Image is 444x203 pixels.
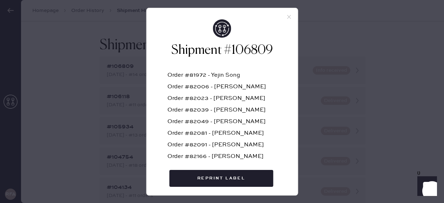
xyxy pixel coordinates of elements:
div: Order #82049 - [PERSON_NAME] [167,119,277,131]
div: Order #82081 - [PERSON_NAME] [167,131,277,142]
div: Order #82023 - [PERSON_NAME] [167,96,277,107]
div: Order #82006 - [PERSON_NAME] [167,84,277,96]
button: Reprint Label [169,170,273,187]
a: Reprint Label [169,170,275,187]
div: Order #82039 - [PERSON_NAME] [167,107,277,119]
div: Order #82091 - [PERSON_NAME] [167,142,277,154]
h2: Shipment #106809 [167,42,277,59]
iframe: Front Chat [411,171,441,202]
div: Order #81972 - Yejin Song [167,72,277,84]
div: Order #82166 - [PERSON_NAME] [167,154,277,165]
